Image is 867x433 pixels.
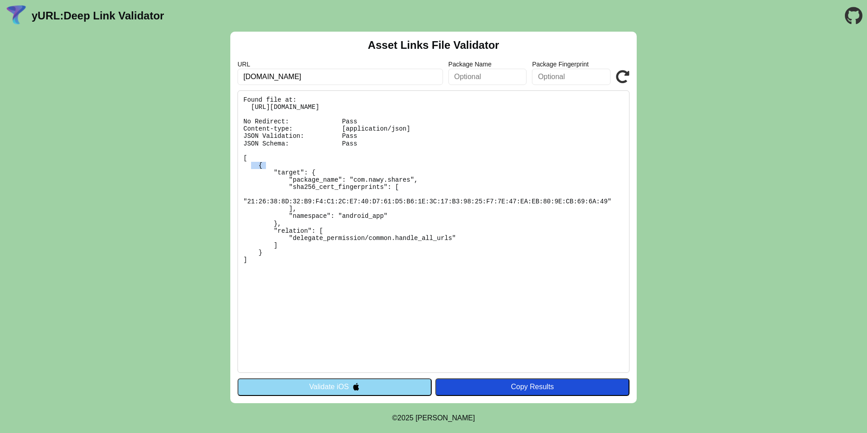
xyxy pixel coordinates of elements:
pre: Found file at: [URL][DOMAIN_NAME] No Redirect: Pass Content-type: [application/json] JSON Validat... [238,90,629,373]
button: Copy Results [435,378,629,395]
div: Copy Results [440,383,625,391]
input: Optional [532,69,611,85]
img: appleIcon.svg [352,383,360,391]
h2: Asset Links File Validator [368,39,499,52]
footer: © [392,403,475,433]
button: Validate iOS [238,378,432,395]
label: Package Fingerprint [532,61,611,68]
label: Package Name [448,61,527,68]
input: Required [238,69,443,85]
img: yURL Logo [5,4,28,28]
a: yURL:Deep Link Validator [32,9,164,22]
a: Michael Ibragimchayev's Personal Site [415,414,475,422]
span: 2025 [397,414,414,422]
label: URL [238,61,443,68]
input: Optional [448,69,527,85]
